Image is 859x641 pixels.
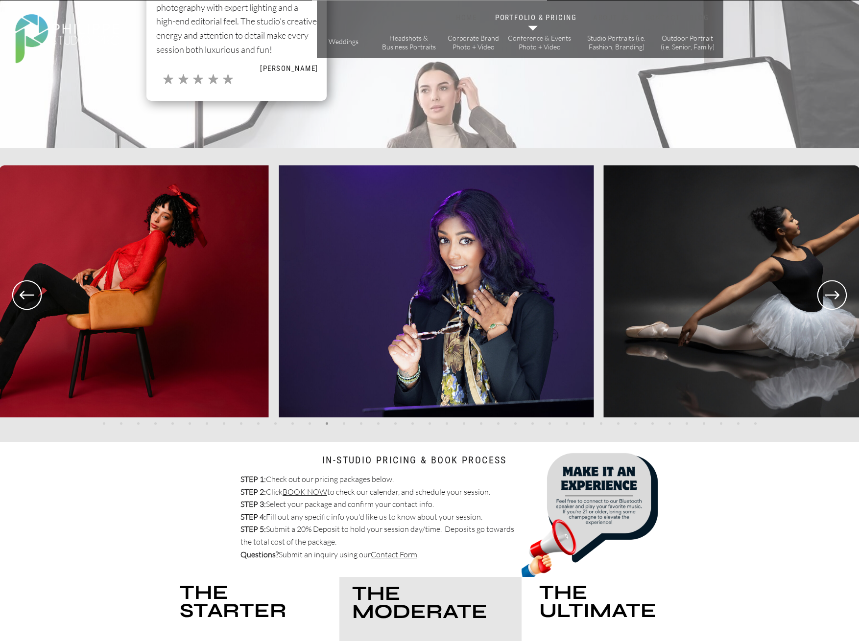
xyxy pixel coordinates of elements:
h3: The ultimate [539,584,701,640]
li: Page dot 19 [411,422,414,425]
a: Conference & Events Photo + Video [507,34,572,51]
h3: The Moderate [352,585,507,640]
li: Page dot 22 [463,422,465,425]
li: Page dot 5 [171,422,174,425]
li: Page dot 33 [651,422,654,425]
li: Page dot 3 [137,422,140,425]
li: Page dot 14 [326,422,328,425]
li: Page dot 35 [686,422,688,425]
li: Page dot 25 [514,422,517,425]
li: Page dot 28 [566,422,568,425]
li: Page dot 15 [343,422,345,425]
li: Page dot 4 [154,422,157,425]
li: Page dot 30 [600,422,602,425]
b: STEP 5: [240,524,266,534]
li: Page dot 20 [429,422,431,425]
li: Page dot 12 [291,422,294,425]
li: Page dot 23 [480,422,482,425]
li: Page dot 17 [377,422,380,425]
p: Check out our pricing packages below. Click to check our calendar, and schedule your session. Sel... [240,473,522,567]
h3: The Starter [180,584,322,627]
li: Page dot 2 [120,422,122,425]
li: Page dot 27 [549,422,551,425]
li: Page dot 21 [446,422,448,425]
li: Page dot 39 [754,422,757,425]
li: Page dot 34 [668,422,671,425]
b: STEP 4: [240,512,266,522]
b: STEP 3: [240,499,266,509]
li: Page dot 1 [103,422,105,425]
a: BLOG [687,13,712,23]
li: Page dot 9 [240,422,242,425]
a: BOOK NOW [283,487,327,497]
a: PORTFOLIO & PRICING [493,13,579,23]
a: Weddings [326,37,361,47]
li: Page dot 11 [274,422,277,425]
li: Page dot 10 [257,422,260,425]
b: STEP 1: [240,474,266,484]
a: CONTACT [643,13,683,23]
li: Page dot 6 [189,422,191,425]
li: Page dot 26 [531,422,534,425]
a: HOME [446,13,487,23]
h1: In-studio Pricing & Book Process [322,454,531,473]
a: Headshots & Business Portraits [381,34,436,51]
li: Page dot 18 [394,422,397,425]
a: Corporate Brand Photo + Video [446,34,501,51]
li: Page dot 16 [360,422,362,425]
li: Page dot 32 [634,422,637,425]
b: STEP 2: [240,487,266,497]
li: Page dot 37 [720,422,722,425]
a: Contact Form [371,549,417,559]
li: Page dot 29 [583,422,585,425]
a: Outdoor Portrait (i.e. Senior, Family) [660,34,715,51]
li: Page dot 24 [497,422,500,425]
li: Page dot 7 [206,422,208,425]
li: Page dot 8 [223,422,225,425]
a: Studio Portraits (i.e. Fashion, Branding) [583,34,649,51]
li: Page dot 13 [309,422,311,425]
b: Questions? [240,549,279,559]
li: Page dot 36 [703,422,705,425]
li: Page dot 38 [737,422,740,425]
li: Page dot 31 [617,422,620,425]
a: ABOUT US [591,13,632,23]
